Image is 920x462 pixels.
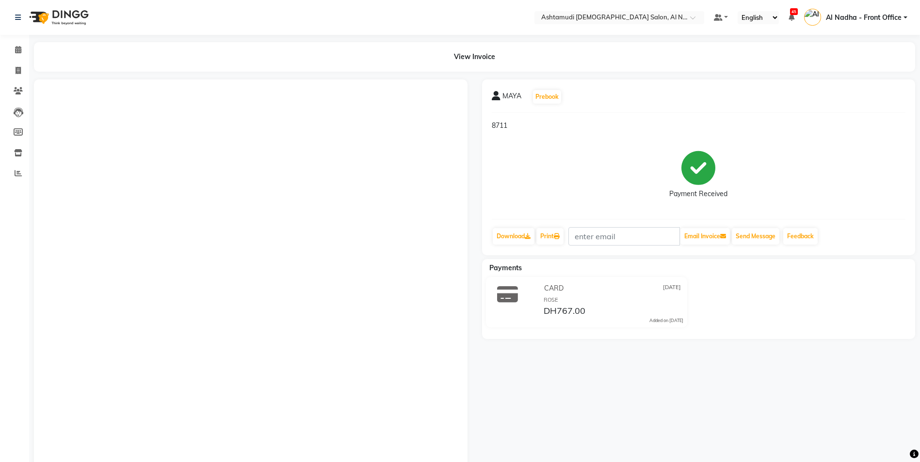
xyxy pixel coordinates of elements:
a: Feedback [783,228,818,245]
span: Al Nadha - Front Office [826,13,902,23]
a: Print [536,228,564,245]
p: 8711 [492,121,906,131]
span: MAYA [502,91,521,105]
input: enter email [568,227,680,246]
button: Send Message [732,228,779,245]
div: Added on [DATE] [649,317,683,324]
div: View Invoice [34,42,915,72]
span: [DATE] [663,283,681,293]
img: Al Nadha - Front Office [804,9,821,26]
span: 45 [790,8,798,15]
span: Payments [489,263,522,272]
button: Prebook [533,90,561,104]
div: ROSE [544,296,683,304]
button: Email Invoice [680,228,730,245]
div: Payment Received [669,189,727,199]
img: logo [25,4,91,31]
span: CARD [544,283,564,293]
a: 45 [789,13,794,22]
span: DH767.00 [544,305,585,319]
a: Download [493,228,534,245]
